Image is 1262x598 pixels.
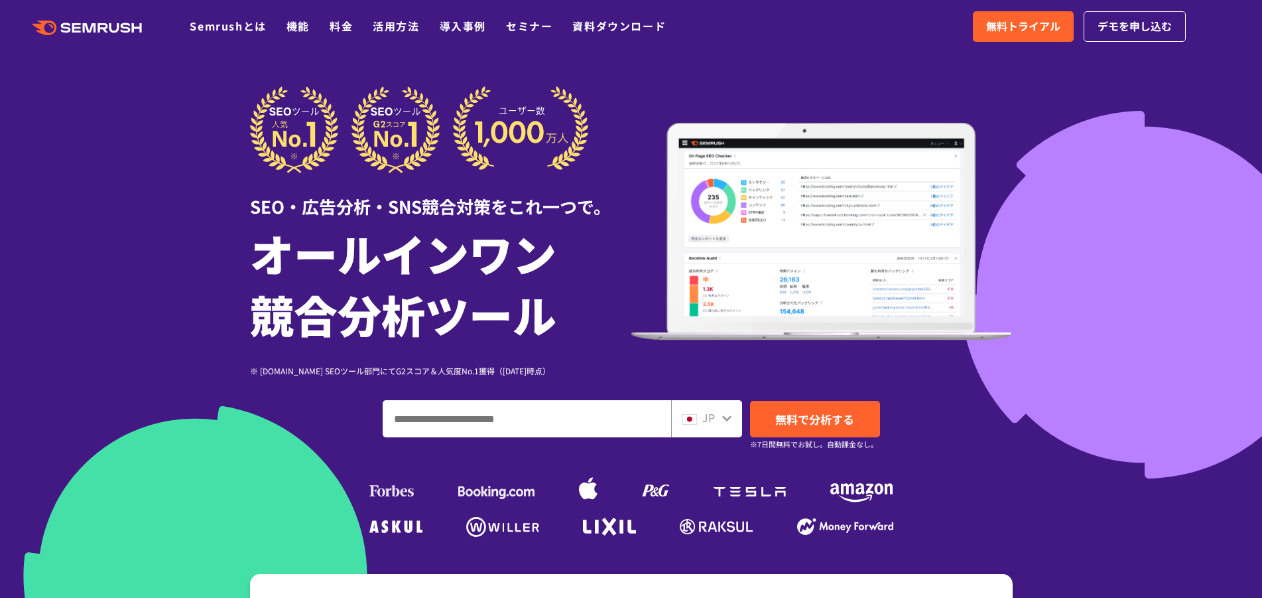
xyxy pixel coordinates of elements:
[750,438,878,451] small: ※7日間無料でお試し。自動課金なし。
[190,18,266,34] a: Semrushとは
[330,18,353,34] a: 料金
[775,411,854,427] span: 無料で分析する
[1098,18,1172,35] span: デモを申し込む
[440,18,486,34] a: 導入事例
[750,401,880,437] a: 無料で分析する
[373,18,419,34] a: 活用方法
[1084,11,1186,42] a: デモを申し込む
[250,173,631,219] div: SEO・広告分析・SNS競合対策をこれ一つで。
[286,18,310,34] a: 機能
[973,11,1074,42] a: 無料トライアル
[572,18,666,34] a: 資料ダウンロード
[383,401,670,437] input: ドメイン、キーワードまたはURLを入力してください
[986,18,1060,35] span: 無料トライアル
[250,222,631,344] h1: オールインワン 競合分析ツール
[506,18,552,34] a: セミナー
[702,410,715,425] span: JP
[250,364,631,377] div: ※ [DOMAIN_NAME] SEOツール部門にてG2スコア＆人気度No.1獲得（[DATE]時点）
